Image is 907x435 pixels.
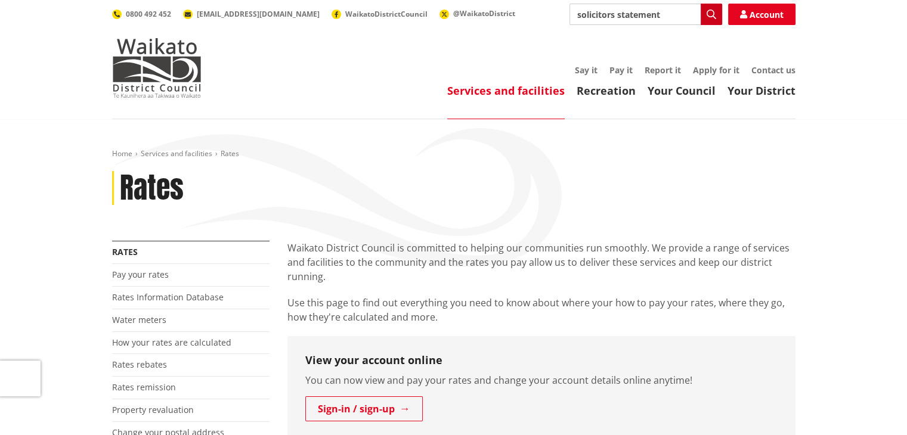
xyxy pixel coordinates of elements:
[577,83,636,98] a: Recreation
[728,4,795,25] a: Account
[305,354,778,367] h3: View your account online
[197,9,320,19] span: [EMAIL_ADDRESS][DOMAIN_NAME]
[345,9,428,19] span: WaikatoDistrictCouncil
[332,9,428,19] a: WaikatoDistrictCouncil
[287,296,795,324] p: Use this page to find out everything you need to know about where your how to pay your rates, whe...
[112,9,171,19] a: 0800 492 452
[645,64,681,76] a: Report it
[126,9,171,19] span: 0800 492 452
[112,314,166,325] a: Water meters
[305,396,423,421] a: Sign-in / sign-up
[221,148,239,159] span: Rates
[112,404,194,415] a: Property revaluation
[112,359,167,370] a: Rates rebates
[120,171,184,206] h1: Rates
[439,8,515,18] a: @WaikatoDistrict
[447,83,565,98] a: Services and facilities
[453,8,515,18] span: @WaikatoDistrict
[305,373,778,387] p: You can now view and pay your rates and change your account details online anytime!
[112,149,795,159] nav: breadcrumb
[112,381,176,393] a: Rates remission
[609,64,633,76] a: Pay it
[141,148,212,159] a: Services and facilities
[728,83,795,98] a: Your District
[112,38,202,98] img: Waikato District Council - Te Kaunihera aa Takiwaa o Waikato
[112,246,138,257] a: Rates
[112,269,169,280] a: Pay your rates
[287,241,795,284] p: Waikato District Council is committed to helping our communities run smoothly. We provide a range...
[852,385,895,428] iframe: Messenger Launcher
[569,4,722,25] input: Search input
[751,64,795,76] a: Contact us
[693,64,739,76] a: Apply for it
[183,9,320,19] a: [EMAIL_ADDRESS][DOMAIN_NAME]
[575,64,598,76] a: Say it
[112,337,231,348] a: How your rates are calculated
[648,83,716,98] a: Your Council
[112,148,132,159] a: Home
[112,291,224,303] a: Rates Information Database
